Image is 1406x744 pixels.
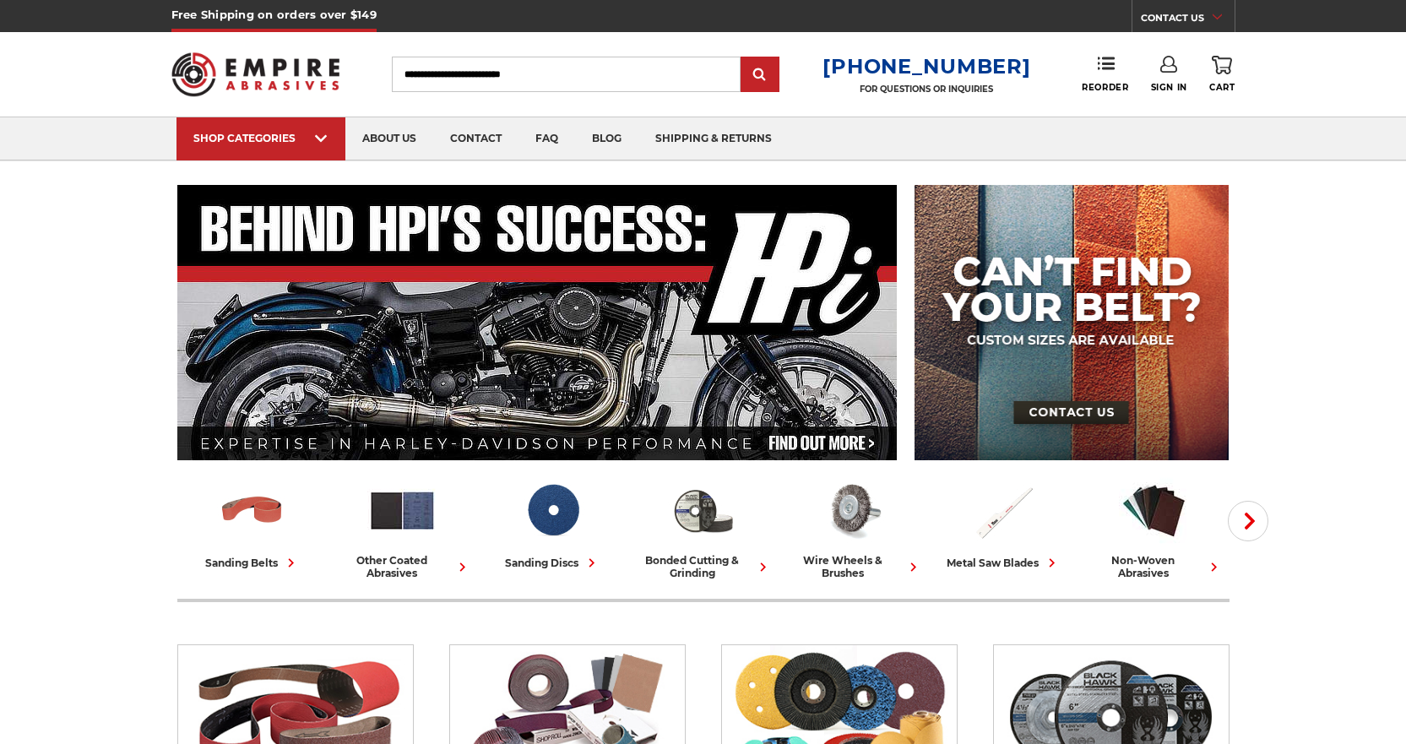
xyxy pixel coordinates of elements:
a: contact [433,117,518,160]
img: promo banner for custom belts. [915,185,1229,460]
input: Submit [743,58,777,92]
a: non-woven abrasives [1086,475,1223,579]
img: Empire Abrasives [171,41,340,107]
div: sanding discs [505,554,600,572]
img: Metal Saw Blades [969,475,1039,546]
a: faq [518,117,575,160]
img: Other Coated Abrasives [367,475,437,546]
a: sanding discs [485,475,622,572]
img: Bonded Cutting & Grinding [668,475,738,546]
div: metal saw blades [947,554,1061,572]
a: sanding belts [184,475,321,572]
div: SHOP CATEGORIES [193,132,328,144]
a: other coated abrasives [334,475,471,579]
a: metal saw blades [936,475,1072,572]
a: shipping & returns [638,117,789,160]
span: Sign In [1151,82,1187,93]
div: non-woven abrasives [1086,554,1223,579]
img: Sanding Discs [518,475,588,546]
a: blog [575,117,638,160]
div: bonded cutting & grinding [635,554,772,579]
a: wire wheels & brushes [785,475,922,579]
button: Next [1228,501,1268,541]
a: CONTACT US [1141,8,1235,32]
a: [PHONE_NUMBER] [822,54,1030,79]
div: wire wheels & brushes [785,554,922,579]
img: Wire Wheels & Brushes [818,475,888,546]
img: Non-woven Abrasives [1119,475,1189,546]
a: Reorder [1082,56,1128,92]
img: Banner for an interview featuring Horsepower Inc who makes Harley performance upgrades featured o... [177,185,898,460]
img: Sanding Belts [217,475,287,546]
div: sanding belts [205,554,300,572]
span: Cart [1209,82,1235,93]
a: about us [345,117,433,160]
a: bonded cutting & grinding [635,475,772,579]
div: other coated abrasives [334,554,471,579]
p: FOR QUESTIONS OR INQUIRIES [822,84,1030,95]
a: Cart [1209,56,1235,93]
span: Reorder [1082,82,1128,93]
